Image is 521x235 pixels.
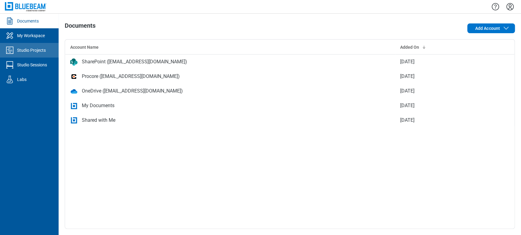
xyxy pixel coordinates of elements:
[82,87,183,95] div: OneDrive ([EMAIL_ADDRESS][DOMAIN_NAME])
[5,45,15,55] svg: Studio Projects
[82,58,187,65] div: SharePoint ([EMAIL_ADDRESS][DOMAIN_NAME])
[5,2,46,11] img: Bluebeam, Inc.
[395,98,485,113] td: [DATE]
[17,18,39,24] div: Documents
[395,54,485,69] td: [DATE]
[17,76,27,82] div: Labs
[395,113,485,128] td: [DATE]
[65,22,96,32] h1: Documents
[5,60,15,70] svg: Studio Sessions
[400,44,480,50] div: Added On
[467,23,515,33] button: Add Account
[5,75,15,84] svg: Labs
[82,117,115,124] div: Shared with Me
[17,47,46,53] div: Studio Projects
[65,40,515,128] table: bb-data-table
[17,33,45,39] div: My Workspace
[5,16,15,26] svg: Documents
[505,2,515,12] button: Settings
[82,73,180,80] div: Procore ([EMAIL_ADDRESS][DOMAIN_NAME])
[17,62,47,68] div: Studio Sessions
[70,44,390,50] div: Account Name
[475,25,500,31] span: Add Account
[395,84,485,98] td: [DATE]
[395,69,485,84] td: [DATE]
[82,102,114,109] div: My Documents
[5,31,15,40] svg: My Workspace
